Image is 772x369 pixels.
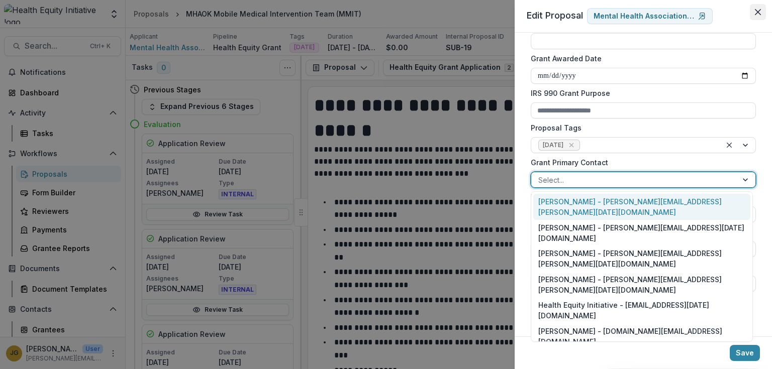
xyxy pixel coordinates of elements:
div: [PERSON_NAME] - [PERSON_NAME][EMAIL_ADDRESS][PERSON_NAME][DATE][DOMAIN_NAME] [533,245,750,272]
div: Health Equity Initiative - [EMAIL_ADDRESS][DATE][DOMAIN_NAME] [533,298,750,324]
span: Edit Proposal [527,10,583,21]
span: [DATE] [543,142,563,149]
label: IRS 990 Grant Purpose [531,88,750,98]
label: Proposal Tags [531,122,750,133]
a: Mental Health Association in Tulsa dba Mental Health Association [US_STATE] [587,8,713,24]
button: Close [750,4,766,20]
div: Remove JAN 2026 [566,140,576,150]
label: Grant Awarded Date [531,53,750,64]
button: Save [730,345,760,361]
p: Mental Health Association in Tulsa dba Mental Health Association [US_STATE] [594,12,694,21]
div: [PERSON_NAME] - [DOMAIN_NAME][EMAIL_ADDRESS][DOMAIN_NAME] [533,323,750,349]
div: [PERSON_NAME] - [PERSON_NAME][EMAIL_ADDRESS][DATE][DOMAIN_NAME] [533,220,750,246]
label: Grant Primary Contact [531,157,750,168]
div: [PERSON_NAME] - [PERSON_NAME][EMAIL_ADDRESS][PERSON_NAME][DATE][DOMAIN_NAME] [533,272,750,298]
div: [PERSON_NAME] - [PERSON_NAME][EMAIL_ADDRESS][PERSON_NAME][DATE][DOMAIN_NAME] [533,194,750,220]
div: Clear selected options [723,139,735,151]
